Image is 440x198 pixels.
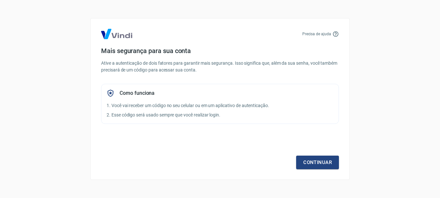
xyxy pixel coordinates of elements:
a: Continuar [296,156,339,169]
img: Logo Vind [101,29,132,39]
p: Ative a autenticação de dois fatores para garantir mais segurança. Isso significa que, além da su... [101,60,339,73]
h5: Como funciona [120,90,155,96]
h4: Mais segurança para sua conta [101,47,339,55]
p: Precisa de ajuda [302,31,331,37]
p: 2. Esse código será usado sempre que você realizar login. [107,112,333,118]
p: 1. Você vai receber um código no seu celular ou em um aplicativo de autenticação. [107,102,333,109]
